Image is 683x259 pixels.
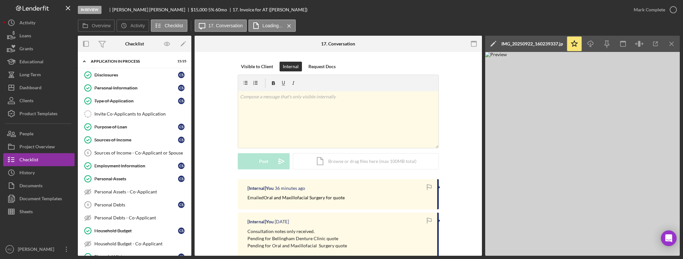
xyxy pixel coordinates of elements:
time: 2025-09-23 16:22 [275,219,289,224]
div: In Review [78,6,102,14]
button: Project Overview [3,140,75,153]
a: 9Personal DebtsCS [81,198,188,211]
button: Long-Term [3,68,75,81]
div: Grants [19,42,33,57]
div: Sources of Income - Co-Applicant or Spouse [94,150,188,155]
p: Consultation notes only received. [247,228,347,235]
button: Dashboard [3,81,75,94]
a: Personal Assets - Co-Applicant [81,185,188,198]
div: IMG_20250922_160239337.jpg [501,41,563,46]
div: [PERSON_NAME] [16,243,58,257]
a: Educational [3,55,75,68]
button: People [3,127,75,140]
a: Type of ApplicationCS [81,94,188,107]
div: Personal Assets [94,176,178,181]
div: Household Budget - Co-Applicant [94,241,188,246]
img: Preview [485,52,680,256]
div: Purpose of Loan [94,124,178,129]
a: Personal Debts - Co-Applicant [81,211,188,224]
label: Activity [130,23,145,28]
div: 15 / 25 [175,59,186,63]
div: C S [178,124,185,130]
div: 60 mo [215,7,227,12]
div: Documents [19,179,42,194]
div: Personal Information [94,85,178,91]
a: Household Budget - Co-Applicant [81,237,188,250]
div: Project Overview [19,140,55,155]
button: Overview [78,19,115,32]
button: Product Templates [3,107,75,120]
button: Activity [3,16,75,29]
div: Personal Debts - Co-Applicant [94,215,188,220]
a: Purpose of LoanCS [81,120,188,133]
div: C S [178,163,185,169]
div: Application In Process [91,59,170,63]
button: Loans [3,29,75,42]
div: C S [178,176,185,182]
button: Checklist [151,19,187,32]
div: Checklist [19,153,38,168]
div: Open Intercom Messenger [661,230,677,246]
tspan: 6 [87,151,89,155]
div: Personal Debts [94,202,178,207]
button: Grants [3,42,75,55]
div: 17. Invoice for AT ([PERSON_NAME]) [233,7,307,12]
button: History [3,166,75,179]
button: 17. Conversation [195,19,247,32]
a: Personal InformationCS [81,81,188,94]
div: [PERSON_NAME] [PERSON_NAME] [112,7,191,12]
div: Dashboard [19,81,42,96]
a: 6Sources of Income - Co-Applicant or Spouse [81,146,188,159]
button: Post [238,153,290,169]
p: Pending for Bellingham Denture Clinic quote [247,235,347,242]
div: [Internal] You [247,186,274,191]
div: Loans [19,29,31,44]
div: Clients [19,94,33,109]
a: Invite Co-Applicants to Application [81,107,188,120]
div: Product Templates [19,107,57,122]
div: Long-Term [19,68,41,83]
div: History [19,166,35,181]
tspan: 9 [87,203,89,207]
div: Checklist [125,41,144,46]
p: Emailed [247,194,345,201]
text: FC [8,248,12,251]
button: Request Docs [305,62,339,71]
button: Mark Complete [627,3,680,16]
a: Employment InformationCS [81,159,188,172]
div: Post [259,153,268,169]
button: Visible to Client [238,62,276,71]
div: C S [178,202,185,208]
div: Disclosures [94,72,178,78]
button: Sheets [3,205,75,218]
div: Educational [19,55,43,70]
button: Checklist [3,153,75,166]
div: C S [178,137,185,143]
a: Household BudgetCS [81,224,188,237]
button: Documents [3,179,75,192]
button: Internal [280,62,302,71]
div: Sources of Income [94,137,178,142]
label: Checklist [165,23,183,28]
div: Invite Co-Applicants to Application [94,111,188,117]
div: Household Budget [94,228,178,233]
a: Clients [3,94,75,107]
p: Pending for Oral and Maxillofacial Surgery quote [247,242,347,249]
div: Document Templates [19,192,62,207]
button: Activity [116,19,149,32]
div: Activity [19,16,35,31]
div: 5 % [208,7,214,12]
div: Internal [283,62,299,71]
button: Document Templates [3,192,75,205]
label: Loading... [262,23,282,28]
div: Employment Information [94,163,178,168]
button: Loading... [248,19,296,32]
